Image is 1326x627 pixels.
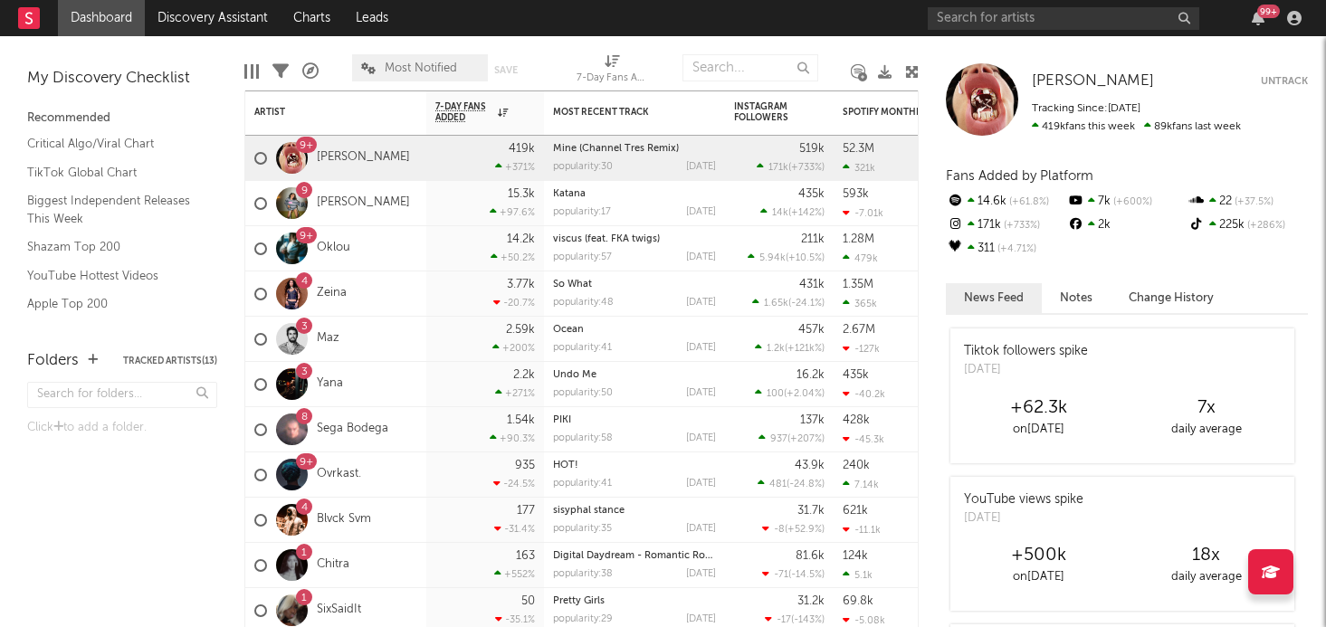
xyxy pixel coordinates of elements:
div: Instagram Followers [734,101,797,123]
div: So What [553,280,716,290]
div: 69.8k [843,595,873,607]
div: 1.35M [843,279,873,290]
a: Katana [553,189,586,199]
div: Katana [553,189,716,199]
a: Blvck Svm [317,512,371,527]
div: 7.14k [843,479,879,490]
a: PIKI [553,415,571,425]
div: Tiktok followers spike [964,342,1088,361]
div: ( ) [755,342,825,354]
div: 22 [1188,190,1308,214]
a: Ovrkast. [317,467,361,482]
span: +10.5 % [788,253,822,263]
div: 1.28M [843,233,874,245]
div: PIKI [553,415,716,425]
div: 211k [801,233,825,245]
div: 365k [843,298,877,309]
div: 18 x [1122,545,1290,566]
div: 16.2k [797,369,825,381]
div: 428k [843,414,870,426]
span: +733 % [1001,221,1040,231]
div: ( ) [762,523,825,535]
div: +62.3k [955,397,1122,419]
div: popularity: 29 [553,614,613,624]
a: Mine (Channel Tres Remix) [553,144,679,154]
a: TikTok Global Chart [27,163,199,183]
div: -31.4 % [494,523,535,535]
div: 1.54k [507,414,535,426]
div: 2k [1066,214,1187,237]
div: Ocean [553,325,716,335]
div: 431k [799,279,825,290]
a: Digital Daydream - Romantic Robot Version [553,551,759,561]
div: 311 [946,237,1066,261]
span: 89k fans last week [1032,121,1241,132]
div: popularity: 17 [553,207,611,217]
a: Biggest Independent Releases This Week [27,191,199,228]
div: popularity: 35 [553,524,612,534]
span: -24.1 % [791,299,822,309]
span: 937 [770,434,787,444]
div: +50.2 % [491,252,535,263]
div: HOT! [553,461,716,470]
div: +552 % [494,568,535,580]
div: -127k [843,343,880,355]
span: -14.5 % [791,570,822,580]
a: Sega Bodega [317,422,388,437]
a: sisyphal stance [553,506,625,516]
div: [DATE] [686,207,716,217]
a: Yana [317,376,343,392]
div: 137k [800,414,825,426]
button: 99+ [1252,11,1264,25]
span: 100 [767,389,784,399]
div: 935 [515,460,535,471]
a: Undo Me [553,370,596,380]
div: viscus (feat. FKA twigs) [553,234,716,244]
div: -40.2k [843,388,885,400]
div: Mine (Channel Tres Remix) [553,144,716,154]
div: 5.1k [843,569,873,581]
div: 2.2k [513,369,535,381]
a: [PERSON_NAME] [1032,72,1154,90]
div: ( ) [762,568,825,580]
div: 519k [799,143,825,155]
div: [DATE] [686,614,716,624]
div: 621k [843,505,868,517]
div: 7k [1066,190,1187,214]
div: 99 + [1257,5,1280,18]
a: Chitra [317,557,349,573]
span: +121k % [787,344,822,354]
a: YouTube Hottest Videos [27,266,199,286]
div: popularity: 41 [553,343,612,353]
span: +52.9 % [787,525,822,535]
button: Save [494,65,518,75]
div: +271 % [495,387,535,399]
div: [DATE] [686,388,716,398]
div: 3.77k [507,279,535,290]
span: +4.71 % [995,244,1036,254]
div: 50 [521,595,535,607]
div: -5.08k [843,614,885,626]
div: [DATE] [686,298,716,308]
div: Click to add a folder. [27,417,217,439]
div: 43.9k [795,460,825,471]
div: 225k [1188,214,1308,237]
div: Folders [27,350,79,372]
div: Spotify Monthly Listeners [843,107,978,118]
div: 419k [509,143,535,155]
div: +500k [955,545,1122,566]
div: [DATE] [686,479,716,489]
span: 481 [769,480,787,489]
div: [DATE] [686,252,716,262]
div: 163 [516,550,535,562]
div: YouTube views spike [964,490,1083,509]
div: [DATE] [964,509,1083,527]
button: Notes [1042,283,1111,313]
span: Fans Added by Platform [946,169,1093,183]
div: 124k [843,550,868,562]
div: [DATE] [686,569,716,579]
div: popularity: 41 [553,479,612,489]
div: 171k [946,214,1066,237]
div: ( ) [757,161,825,173]
span: 1.2k [767,344,785,354]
